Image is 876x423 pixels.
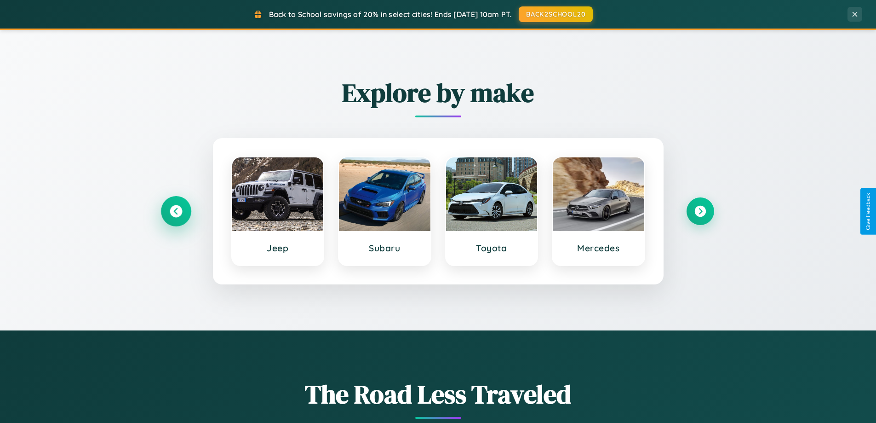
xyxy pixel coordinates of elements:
[241,243,315,254] h3: Jeep
[865,193,871,230] div: Give Feedback
[162,377,714,412] h1: The Road Less Traveled
[562,243,635,254] h3: Mercedes
[162,75,714,110] h2: Explore by make
[455,243,528,254] h3: Toyota
[269,10,512,19] span: Back to School savings of 20% in select cities! Ends [DATE] 10am PT.
[519,6,593,22] button: BACK2SCHOOL20
[348,243,421,254] h3: Subaru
